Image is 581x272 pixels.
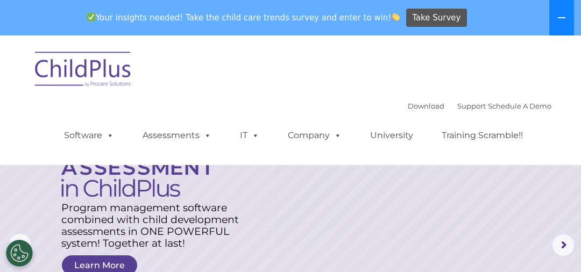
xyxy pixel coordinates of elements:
[392,13,400,21] img: 👏
[6,240,33,267] button: Cookies Settings
[87,13,95,21] img: ✅
[359,125,424,146] a: University
[53,125,125,146] a: Software
[488,102,551,110] a: Schedule A Demo
[277,125,352,146] a: Company
[431,125,534,146] a: Training Scramble!!
[412,9,460,27] span: Take Survey
[229,125,270,146] a: IT
[82,7,405,28] span: Your insights needed! Take the child care trends survey and enter to win!
[457,102,486,110] a: Support
[408,102,551,110] font: |
[408,102,444,110] a: Download
[30,44,137,98] img: ChildPlus by Procare Solutions
[132,125,222,146] a: Assessments
[406,9,467,27] a: Take Survey
[61,202,247,249] rs-layer: Program management software combined with child development assessments in ONE POWERFUL system! T...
